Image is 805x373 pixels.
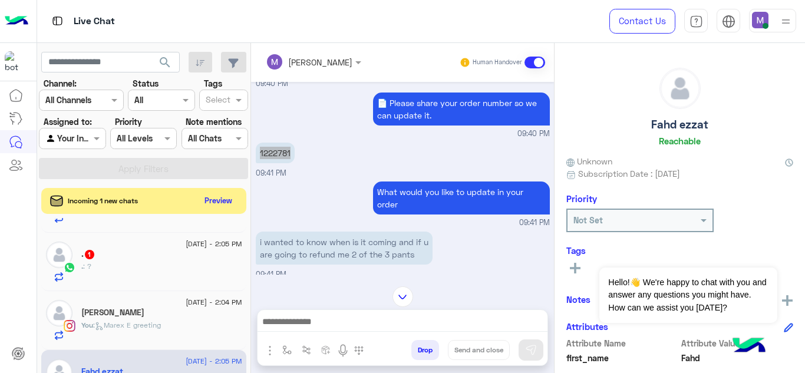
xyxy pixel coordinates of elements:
[728,326,770,367] img: hulul-logo.png
[578,167,680,180] span: Subscription Date : [DATE]
[354,346,364,355] img: make a call
[115,115,142,128] label: Priority
[93,321,161,329] span: : Marex E greeting
[186,239,242,249] span: [DATE] - 2:05 PM
[684,9,708,34] a: tab
[74,14,115,29] p: Live Chat
[411,340,439,360] button: Drop
[50,14,65,28] img: tab
[392,286,413,307] img: scroll
[778,14,793,29] img: profile
[46,242,72,268] img: defaultAdmin.png
[186,115,242,128] label: Note mentions
[256,169,286,177] span: 09:41 PM
[5,51,26,72] img: 317874714732967
[609,9,675,34] a: Contact Us
[689,15,703,28] img: tab
[473,58,522,67] small: Human Handover
[256,143,295,163] p: 1/9/2025, 9:41 PM
[599,268,777,323] span: Hello!👋 We're happy to chat with you and answer any questions you might have. How can we assist y...
[186,297,242,308] span: [DATE] - 2:04 PM
[256,232,433,265] p: 1/9/2025, 9:41 PM
[566,321,608,332] h6: Attributes
[752,12,768,28] img: userImage
[566,352,679,364] span: first_name
[64,262,75,273] img: WhatsApp
[85,250,94,259] span: 1
[81,249,95,259] h5: .
[517,128,550,140] span: 09:40 PM
[297,340,316,359] button: Trigger scenario
[681,352,794,364] span: Fahd
[151,52,180,77] button: search
[566,245,793,256] h6: Tags
[44,77,77,90] label: Channel:
[525,344,537,356] img: send message
[200,192,237,209] button: Preview
[321,345,331,355] img: create order
[373,93,550,126] p: 1/9/2025, 9:40 PM
[782,295,793,306] img: add
[186,356,242,367] span: [DATE] - 2:05 PM
[659,136,701,146] h6: Reachable
[448,340,510,360] button: Send and close
[64,320,75,332] img: Instagram
[566,294,590,305] h6: Notes
[282,345,292,355] img: select flow
[204,93,230,108] div: Select
[68,196,138,206] span: Incoming 1 new chats
[133,77,159,90] label: Status
[566,193,597,204] h6: Priority
[204,77,222,90] label: Tags
[566,155,612,167] span: Unknown
[316,340,336,359] button: create order
[44,115,92,128] label: Assigned to:
[336,344,350,358] img: send voice note
[256,79,288,88] span: 09:40 PM
[722,15,735,28] img: tab
[519,217,550,229] span: 09:41 PM
[81,308,144,318] h5: Tala Sammakieh
[373,181,550,214] p: 1/9/2025, 9:41 PM
[46,300,72,326] img: defaultAdmin.png
[263,344,277,358] img: send attachment
[39,158,248,179] button: Apply Filters
[256,270,286,279] span: 09:41 PM
[651,118,708,131] h5: Fahd ezzat
[5,9,28,34] img: Logo
[302,345,311,355] img: Trigger scenario
[81,321,93,329] span: You
[158,55,172,70] span: search
[81,262,83,270] span: .
[83,262,91,270] span: ?
[660,68,700,108] img: defaultAdmin.png
[566,337,679,349] span: Attribute Name
[278,340,297,359] button: select flow
[681,337,794,349] span: Attribute Value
